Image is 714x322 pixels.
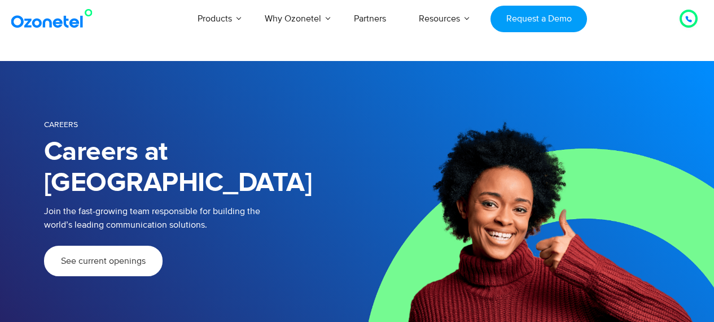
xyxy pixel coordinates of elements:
[44,204,340,232] p: Join the fast-growing team responsible for building the world’s leading communication solutions.
[44,246,163,276] a: See current openings
[61,256,146,266] span: See current openings
[44,120,78,129] span: Careers
[490,6,587,32] a: Request a Demo
[44,137,357,199] h1: Careers at [GEOGRAPHIC_DATA]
